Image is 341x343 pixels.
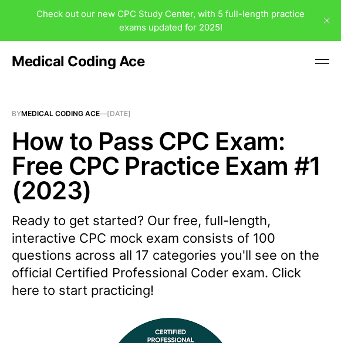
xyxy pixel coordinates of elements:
[12,55,144,69] a: Medical Coding Ace
[21,109,100,118] a: Medical Coding Ace
[12,129,329,203] h1: How to Pass CPC Exam: Free CPC Practice Exam #1 (2023)
[36,8,305,33] span: Check out our new CPC Study Center, with 5 full-length practice exams updated for 2025!
[318,11,336,30] button: close
[12,110,329,117] span: By —
[107,109,131,118] time: [DATE]
[12,212,329,299] p: Ready to get started? Our free, full-length, interactive CPC mock exam consists of 100 questions ...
